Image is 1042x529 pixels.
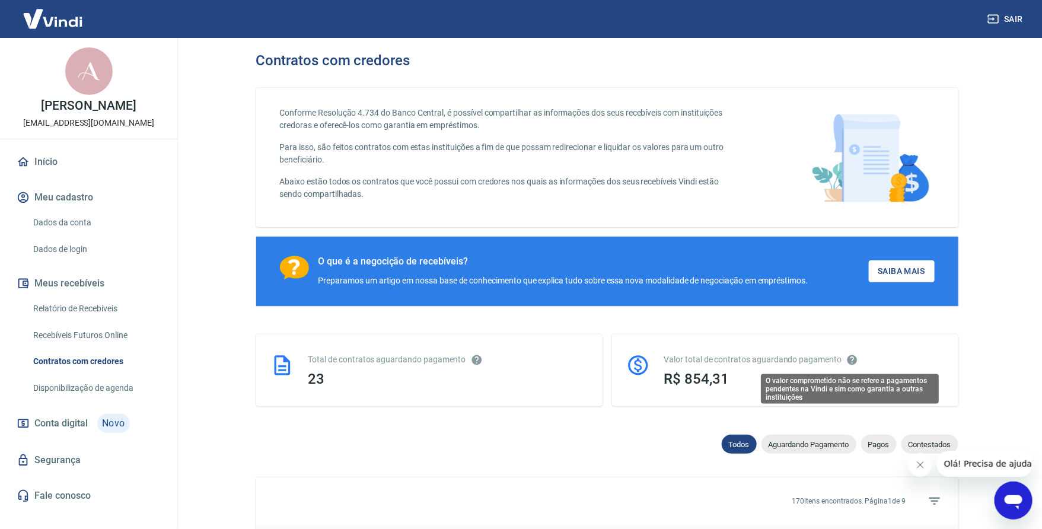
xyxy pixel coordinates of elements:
[97,414,130,433] span: Novo
[28,297,163,321] a: Relatório de Recebíveis
[761,440,856,449] span: Aguardando Pagamento
[909,453,932,477] iframe: Fechar mensagem
[34,415,88,432] span: Conta digital
[14,447,163,473] a: Segurança
[761,435,856,454] div: Aguardando Pagamento
[861,435,897,454] div: Pagos
[280,141,738,166] p: Para isso, são feitos contratos com estas instituições a fim de que possam redirecionar e liquida...
[65,47,113,95] img: c7e59819-cd3f-4296-8201-dbe21b2d2244.jpeg
[23,117,154,129] p: [EMAIL_ADDRESS][DOMAIN_NAME]
[14,409,163,438] a: Conta digitalNovo
[985,8,1028,30] button: Sair
[792,496,906,506] p: 170 itens encontrados. Página 1 de 9
[14,1,91,37] img: Vindi
[280,256,309,280] img: Ícone com um ponto de interrogação.
[14,149,163,175] a: Início
[761,374,939,404] div: O valor comprometido não se refere a pagamentos pendentes na Vindi e sim como garantia a outras i...
[28,323,163,348] a: Recebíveis Futuros Online
[28,211,163,235] a: Dados da conta
[869,260,935,282] a: Saiba Mais
[14,184,163,211] button: Meu cadastro
[28,349,163,374] a: Contratos com credores
[308,371,588,387] div: 23
[280,176,738,200] p: Abaixo estão todos os contratos que você possui com credores nos quais as informações dos seus re...
[901,440,958,449] span: Contestados
[664,371,729,387] span: R$ 854,31
[937,451,1033,477] iframe: Mensagem da empresa
[14,483,163,509] a: Fale conosco
[861,440,897,449] span: Pagos
[28,237,163,262] a: Dados de login
[471,354,483,366] svg: Esses contratos não se referem à Vindi, mas sim a outras instituições.
[318,275,808,287] div: Preparamos um artigo em nossa base de conhecimento que explica tudo sobre essa nova modalidade de...
[995,482,1033,520] iframe: Botão para abrir a janela de mensagens
[28,376,163,400] a: Disponibilização de agenda
[256,52,410,69] h3: Contratos com credores
[41,100,136,112] p: [PERSON_NAME]
[722,440,757,449] span: Todos
[901,435,958,454] div: Contestados
[280,107,738,132] p: Conforme Resolução 4.734 do Banco Central, é possível compartilhar as informações dos seus recebí...
[664,353,944,366] div: Valor total de contratos aguardando pagamento
[308,353,588,366] div: Total de contratos aguardando pagamento
[806,107,935,208] img: main-image.9f1869c469d712ad33ce.png
[722,435,757,454] div: Todos
[920,487,949,515] span: Filtros
[14,270,163,297] button: Meus recebíveis
[318,256,808,267] div: O que é a negocição de recebíveis?
[7,8,100,18] span: Olá! Precisa de ajuda?
[846,354,858,366] svg: O valor comprometido não se refere a pagamentos pendentes na Vindi e sim como garantia a outras i...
